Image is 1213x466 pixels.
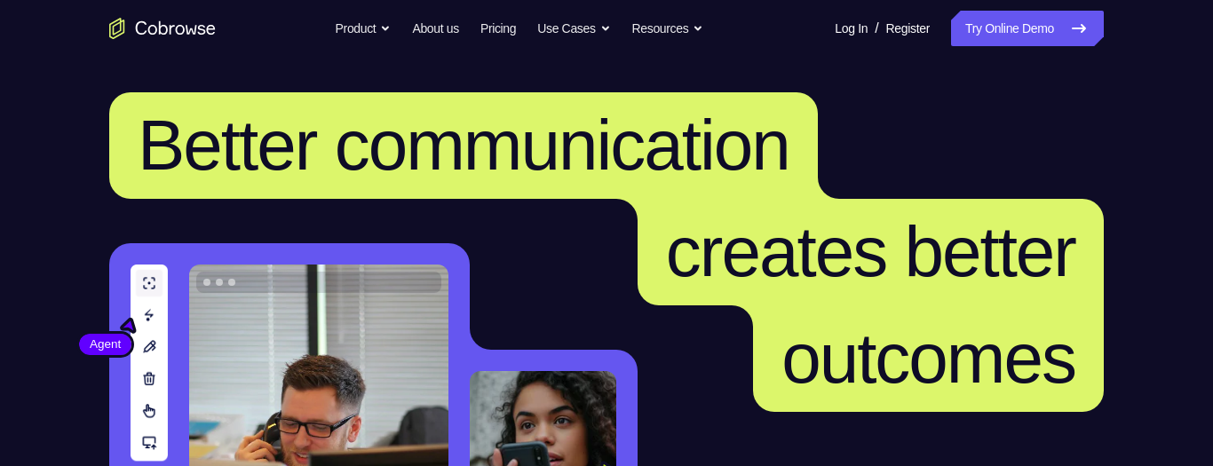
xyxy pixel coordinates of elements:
span: creates better [666,212,1075,291]
a: About us [412,11,458,46]
span: outcomes [781,319,1075,398]
span: / [875,18,878,39]
span: Better communication [138,106,789,185]
a: Log In [835,11,868,46]
button: Product [336,11,392,46]
a: Pricing [480,11,516,46]
button: Resources [632,11,704,46]
a: Register [886,11,930,46]
a: Go to the home page [109,18,216,39]
button: Use Cases [537,11,610,46]
a: Try Online Demo [951,11,1104,46]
